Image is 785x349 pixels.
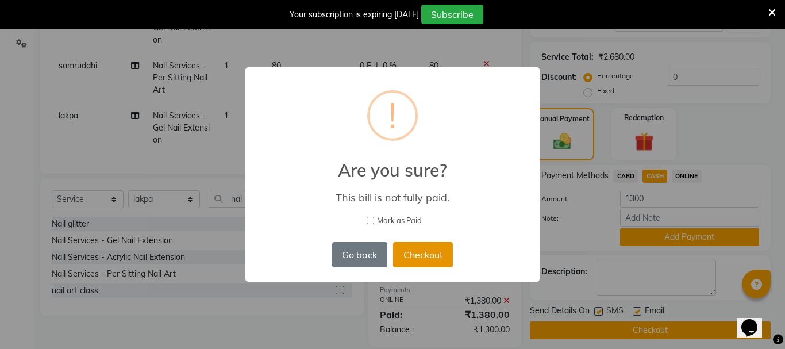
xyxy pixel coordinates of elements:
button: Go back [332,242,387,267]
div: Your subscription is expiring [DATE] [290,9,419,21]
div: ! [388,93,397,139]
h2: Are you sure? [245,146,540,181]
iframe: chat widget [737,303,774,338]
input: Mark as Paid [367,217,374,224]
button: Subscribe [421,5,483,24]
div: This bill is not fully paid. [262,191,523,204]
button: Checkout [393,242,453,267]
span: Mark as Paid [377,215,422,227]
